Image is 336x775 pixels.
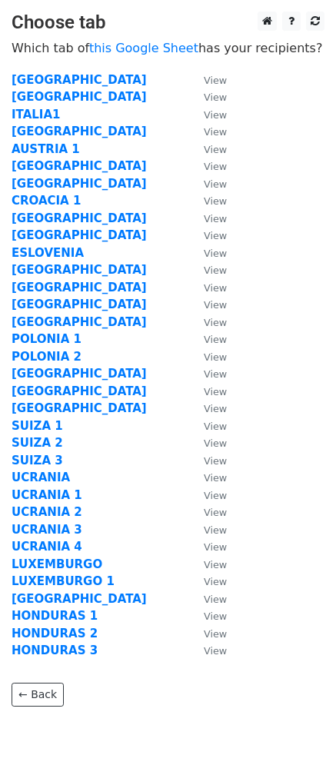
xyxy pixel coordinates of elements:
small: View [204,91,227,103]
a: View [188,194,227,208]
small: View [204,334,227,345]
a: View [188,177,227,191]
a: View [188,142,227,156]
p: Which tab of has your recipients? [12,40,324,56]
small: View [204,472,227,484]
a: View [188,125,227,138]
strong: HONDURAS 2 [12,627,98,640]
a: View [188,384,227,398]
a: View [188,574,227,588]
a: View [188,419,227,433]
a: View [188,228,227,242]
a: View [188,627,227,640]
a: SUIZA 3 [12,454,63,467]
a: View [188,350,227,364]
a: View [188,471,227,484]
strong: [GEOGRAPHIC_DATA] [12,177,147,191]
a: View [188,332,227,346]
a: View [188,523,227,537]
a: View [188,73,227,87]
small: View [204,594,227,605]
a: [GEOGRAPHIC_DATA] [12,281,147,294]
a: [GEOGRAPHIC_DATA] [12,125,147,138]
small: View [204,628,227,640]
a: HONDURAS 3 [12,644,98,657]
a: ITALIA1 [12,108,60,121]
a: View [188,454,227,467]
a: View [188,592,227,606]
small: View [204,524,227,536]
a: [GEOGRAPHIC_DATA] [12,159,147,173]
small: View [204,195,227,207]
small: View [204,351,227,363]
small: View [204,559,227,570]
small: View [204,248,227,259]
strong: POLONIA 1 [12,332,82,346]
a: ESLOVENIA [12,246,84,260]
a: View [188,540,227,554]
strong: [GEOGRAPHIC_DATA] [12,298,147,311]
a: View [188,609,227,623]
small: View [204,109,227,121]
small: View [204,144,227,155]
a: SUIZA 1 [12,419,63,433]
a: SUIZA 2 [12,436,63,450]
a: this Google Sheet [89,41,198,55]
a: View [188,315,227,329]
a: [GEOGRAPHIC_DATA] [12,401,147,415]
a: LUXEMBURGO 1 [12,574,115,588]
a: View [188,246,227,260]
a: AUSTRIA 1 [12,142,80,156]
small: View [204,161,227,172]
a: POLONIA 2 [12,350,82,364]
a: View [188,90,227,104]
a: [GEOGRAPHIC_DATA] [12,592,147,606]
small: View [204,645,227,657]
a: UCRANIA 3 [12,523,82,537]
a: UCRANIA 4 [12,540,82,554]
a: View [188,281,227,294]
strong: [GEOGRAPHIC_DATA] [12,384,147,398]
a: View [188,298,227,311]
a: UCRANIA 1 [12,488,82,502]
a: [GEOGRAPHIC_DATA] [12,263,147,277]
small: View [204,178,227,190]
a: View [188,263,227,277]
small: View [204,421,227,432]
a: View [188,557,227,571]
a: [GEOGRAPHIC_DATA] [12,315,147,329]
small: View [204,299,227,311]
a: [GEOGRAPHIC_DATA] [12,211,147,225]
a: [GEOGRAPHIC_DATA] [12,228,147,242]
small: View [204,264,227,276]
strong: [GEOGRAPHIC_DATA] [12,73,147,87]
strong: LUXEMBURGO [12,557,102,571]
a: CROACIA 1 [12,194,81,208]
a: View [188,108,227,121]
small: View [204,75,227,86]
a: HONDURAS 1 [12,609,98,623]
small: View [204,282,227,294]
a: [GEOGRAPHIC_DATA] [12,90,147,104]
a: UCRANIA 2 [12,505,82,519]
